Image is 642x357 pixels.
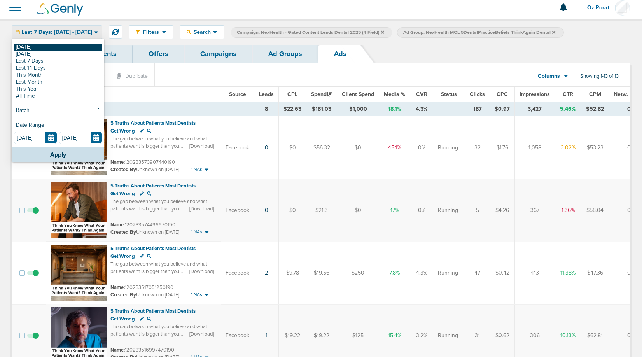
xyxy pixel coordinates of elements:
small: Unknown on [DATE] [110,291,179,298]
td: $1.76 [490,116,515,179]
span: Name: [110,222,125,228]
span: [Download] [189,268,214,275]
button: Apply [12,147,104,162]
td: 3,427 [515,102,555,116]
td: 18.1% [379,102,410,116]
td: 3.02% [555,116,581,179]
a: All Time [14,93,102,100]
div: Date Range [14,122,102,132]
span: Running [438,144,458,152]
td: Facebook [221,179,254,241]
span: Running [438,332,458,339]
td: $0 [279,179,306,241]
span: [Download] [189,331,214,338]
small: 120233573907440190 [110,159,175,165]
span: 1 NAs [191,166,202,173]
img: Genly [37,3,83,16]
td: 5.46% [555,102,581,116]
td: 11.38% [555,241,581,304]
td: 45.1% [379,116,410,179]
a: This Year [14,86,102,93]
td: 413 [515,241,555,304]
span: The gap between what you believe and what patients want is bigger than you think and it’s driving... [110,198,209,227]
span: 5 Truths About Patients Most Dentists Get Wrong [110,308,196,322]
td: $56.32 [306,116,337,179]
a: Ads [318,45,362,63]
span: Oz Porat [587,5,615,10]
span: Clicks [470,91,485,98]
td: $52.82 [581,102,609,116]
span: Client Spend [342,91,374,98]
a: Ad Groups [252,45,318,63]
td: 187 [465,102,490,116]
span: Impressions [520,91,550,98]
img: Ad image [51,245,107,301]
a: Last 7 Days [14,58,102,65]
span: Media % [384,91,405,98]
span: Status [441,91,457,98]
span: Ad Group: NexHealth MQL 5DentalPracticeBeliefs ThinkAgain Dental [403,29,555,36]
a: Last 14 Days [14,65,102,72]
a: [DATE] [14,51,102,58]
small: 120233517051250190 [110,284,173,290]
small: 120233516997470190 [110,347,174,353]
span: Spend [311,91,332,98]
a: Campaigns [184,45,252,63]
td: $250 [337,241,379,304]
small: Unknown on [DATE] [110,229,179,236]
td: 0% [410,116,433,179]
span: CVR [416,91,427,98]
td: $4.26 [490,179,515,241]
td: $22.63 [279,102,306,116]
td: $19.56 [306,241,337,304]
a: Dashboard [12,45,79,63]
span: CPM [589,91,601,98]
span: CPC [497,91,508,98]
span: Showing 1-13 of 13 [580,73,619,80]
a: [DATE] [14,44,102,51]
span: 5 Truths About Patients Most Dentists Get Wrong [110,120,196,134]
img: Ad image [51,182,107,238]
td: 4.3% [410,241,433,304]
span: Source [229,91,246,98]
td: $47.36 [581,241,609,304]
td: $0 [337,116,379,179]
a: 0 [265,144,268,151]
span: Leads [259,91,274,98]
a: Batch [14,106,102,116]
td: 4.3% [410,102,433,116]
span: 1 NAs [191,229,202,235]
td: $9.78 [279,241,306,304]
a: 2 [265,269,268,276]
span: Running [438,269,458,277]
td: $53.23 [581,116,609,179]
small: 120233574496970190 [110,222,175,228]
td: 367 [515,179,555,241]
span: The gap between what you believe and what patients want is bigger than you think and it’s driving... [110,261,209,290]
td: Facebook [221,241,254,304]
td: $181.03 [306,102,337,116]
a: Clients [79,45,133,63]
td: $1,000 [337,102,379,116]
span: Running [438,206,458,214]
span: 1 NAs [191,291,202,298]
span: The gap between what you believe and what patients want is bigger than you think and it’s driving... [110,136,209,165]
td: 7.8% [379,241,410,304]
span: 5 Truths About Patients Most Dentists Get Wrong [110,245,196,259]
td: 17% [379,179,410,241]
small: Unknown on [DATE] [110,166,179,173]
a: 0 [265,207,268,213]
td: $0.42 [490,241,515,304]
td: 5 [465,179,490,241]
span: Columns [538,72,560,80]
span: Name: [110,159,125,165]
a: Offers [133,45,184,63]
span: CTR [563,91,573,98]
td: 1.36% [555,179,581,241]
span: The gap between what you believe and what patients want is bigger than you think and it’s driving... [110,324,209,353]
a: This Month [14,72,102,79]
td: $0.97 [490,102,515,116]
span: Name: [110,347,125,353]
td: 32 [465,116,490,179]
span: Name: [110,284,125,290]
